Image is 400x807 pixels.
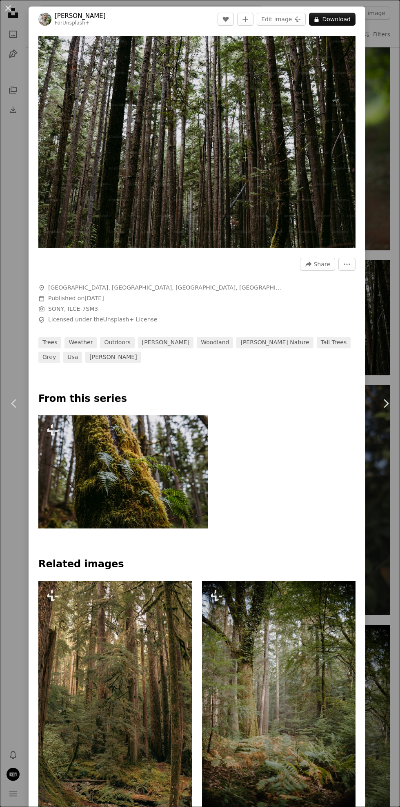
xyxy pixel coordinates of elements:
a: [PERSON_NAME] nature [236,337,313,348]
a: grey [38,352,60,363]
span: [GEOGRAPHIC_DATA], [GEOGRAPHIC_DATA], [GEOGRAPHIC_DATA], [GEOGRAPHIC_DATA], [GEOGRAPHIC_DATA] [48,284,283,292]
button: Zoom in on this image [38,36,356,248]
p: From this series [38,392,356,406]
span: Published on [48,295,104,301]
a: [PERSON_NAME] [55,12,106,20]
button: Like [218,13,234,26]
img: Go to Josh Hild's profile [38,13,51,26]
h4: Related images [38,558,356,571]
button: SONY, ILCE-7SM3 [48,305,98,313]
a: A forest filled with lots of tall trees [38,692,192,700]
img: a moss covered tree in the middle of a forest [38,415,208,528]
a: [PERSON_NAME] [138,337,193,348]
a: trees [38,337,61,348]
a: a moss covered tree in the middle of a forest [38,468,208,475]
a: Next [371,364,400,443]
a: usa [63,352,82,363]
div: For [55,20,106,27]
a: Unsplash+ License [103,316,158,323]
a: woodland [197,337,233,348]
a: tall trees [317,337,351,348]
button: Download [309,13,356,26]
a: [PERSON_NAME] [85,352,141,363]
a: outdoors [100,337,134,348]
button: Edit image [257,13,306,26]
button: Add to Collection [237,13,253,26]
time: March 29, 2024 at 8:48:03 PM GMT+5:30 [84,295,104,301]
a: weather [64,337,97,348]
span: Licensed under the [48,316,157,324]
button: More Actions [338,258,356,271]
span: Share [314,258,330,270]
button: Share this image [300,258,335,271]
a: Unsplash+ [62,20,89,26]
a: Lush green forest with tall trees and ferns [202,692,356,700]
img: a forest filled with lots of tall trees [38,36,356,248]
